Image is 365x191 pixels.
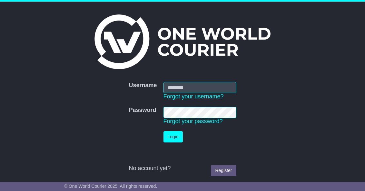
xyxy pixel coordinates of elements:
[64,184,157,189] span: © One World Courier 2025. All rights reserved.
[129,165,236,172] div: No account yet?
[211,165,236,176] a: Register
[94,14,271,69] img: One World
[163,118,223,124] a: Forgot your password?
[129,107,156,114] label: Password
[129,82,157,89] label: Username
[163,131,183,142] button: Login
[163,93,224,100] a: Forgot your username?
